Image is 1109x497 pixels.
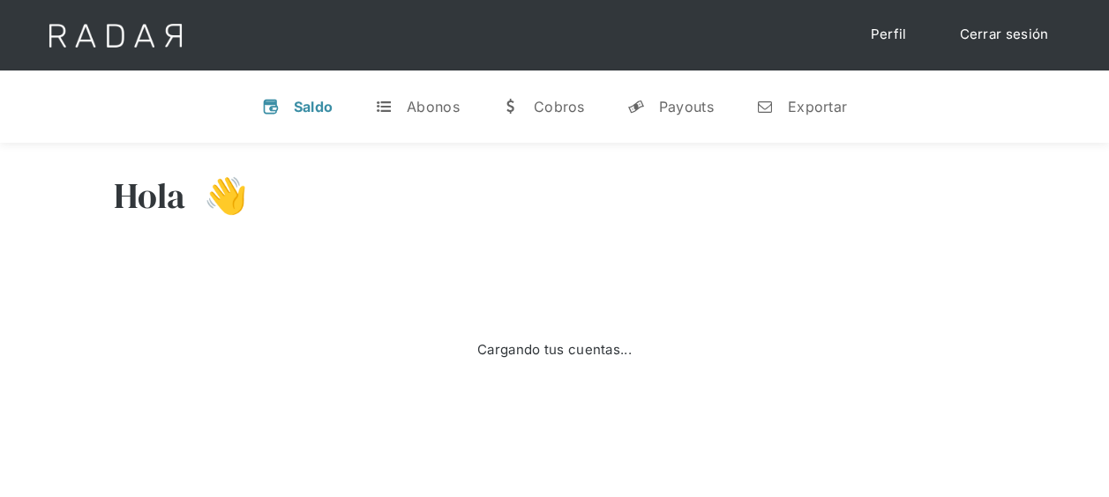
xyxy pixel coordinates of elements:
a: Perfil [853,18,925,52]
h3: 👋 [186,174,248,218]
div: Payouts [659,98,714,115]
div: n [756,98,774,115]
div: v [262,98,280,115]
div: Exportar [788,98,847,115]
div: y [627,98,645,115]
a: Cerrar sesión [942,18,1067,52]
div: t [375,98,393,115]
div: Cobros [534,98,585,115]
div: Abonos [407,98,460,115]
div: Saldo [294,98,333,115]
div: Cargando tus cuentas... [477,340,632,360]
div: w [502,98,520,115]
h3: Hola [114,174,186,218]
